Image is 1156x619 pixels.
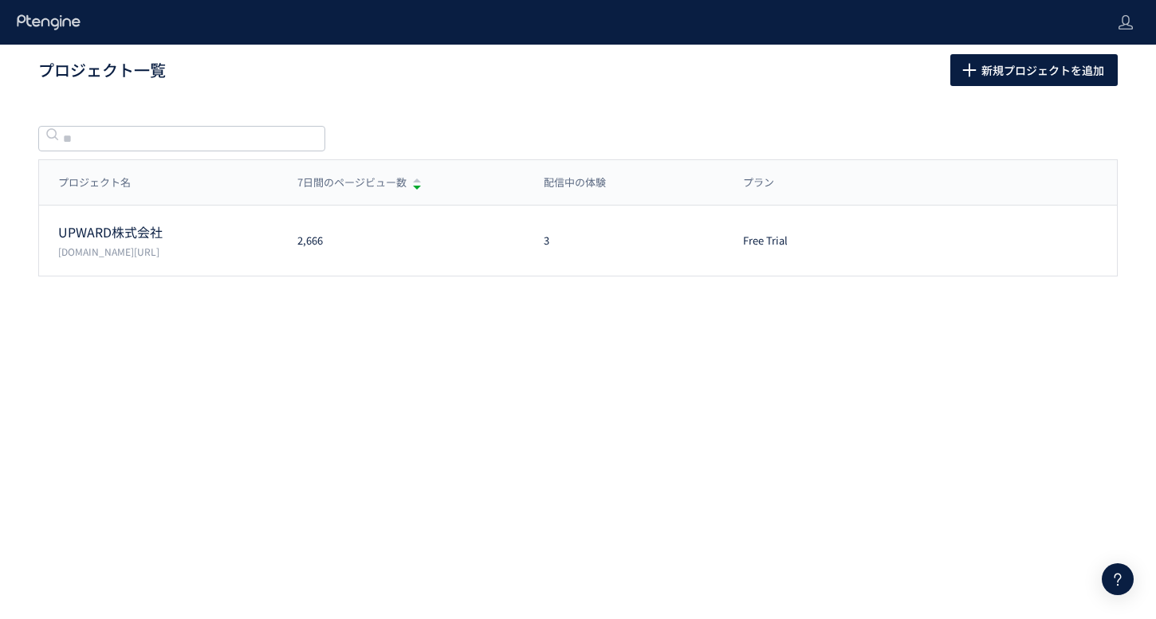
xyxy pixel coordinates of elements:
[950,54,1118,86] button: 新規プロジェクトを追加
[58,175,131,190] span: プロジェクト名
[981,54,1104,86] span: 新規プロジェクトを追加
[278,233,525,249] div: 2,666
[58,245,278,258] p: upward.jp/
[297,175,407,190] span: 7日間のページビュー数
[724,233,878,249] div: Free Trial
[544,175,606,190] span: 配信中の体験
[58,223,278,241] p: UPWARD株式会社
[525,233,724,249] div: 3
[38,59,915,82] h1: プロジェクト一覧
[743,175,774,190] span: プラン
